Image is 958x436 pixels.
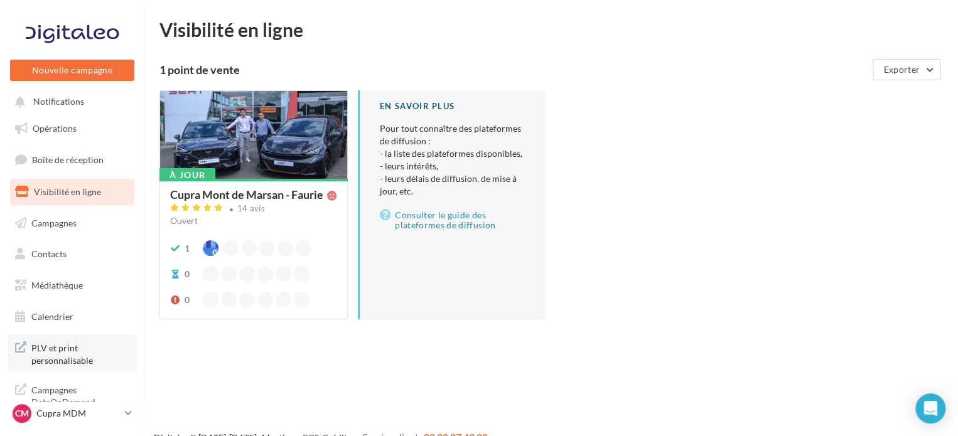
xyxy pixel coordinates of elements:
span: Calendrier [31,311,73,322]
a: Campagnes [8,210,137,237]
a: 14 avis [170,202,337,217]
div: En savoir plus [380,100,526,112]
li: - leurs intérêts, [380,160,526,173]
p: Cupra MDM [36,407,120,420]
div: À jour [159,168,215,182]
div: 1 [185,242,190,255]
span: PLV et print personnalisable [31,339,129,366]
a: Calendrier [8,304,137,330]
span: Ouvert [170,215,198,226]
a: Consulter le guide des plateformes de diffusion [380,208,526,233]
div: 0 [185,294,190,306]
a: Campagnes DataOnDemand [8,376,137,413]
li: - la liste des plateformes disponibles, [380,147,526,160]
div: 1 point de vente [159,64,868,75]
span: Médiathèque [31,280,83,290]
div: Open Intercom Messenger [915,393,945,423]
span: Boîte de réception [32,154,104,165]
span: Notifications [33,97,84,107]
a: CM Cupra MDM [10,401,134,425]
span: Contacts [31,248,67,259]
a: PLV et print personnalisable [8,334,137,371]
div: Visibilité en ligne [159,20,943,39]
li: - leurs délais de diffusion, de mise à jour, etc. [380,173,526,198]
div: Cupra Mont de Marsan - Faurie [170,189,323,200]
div: 14 avis [237,205,265,213]
span: Campagnes [31,217,77,228]
button: Nouvelle campagne [10,60,134,81]
p: Pour tout connaître des plateformes de diffusion : [380,122,526,198]
span: CM [15,407,29,420]
span: Campagnes DataOnDemand [31,381,129,408]
a: Médiathèque [8,272,137,299]
div: 0 [185,268,190,280]
button: Exporter [873,59,940,80]
a: Visibilité en ligne [8,179,137,205]
span: Exporter [883,64,920,75]
span: Visibilité en ligne [34,186,101,197]
a: Contacts [8,241,137,267]
a: Opérations [8,115,137,142]
a: Boîte de réception [8,146,137,173]
span: Opérations [33,123,77,134]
